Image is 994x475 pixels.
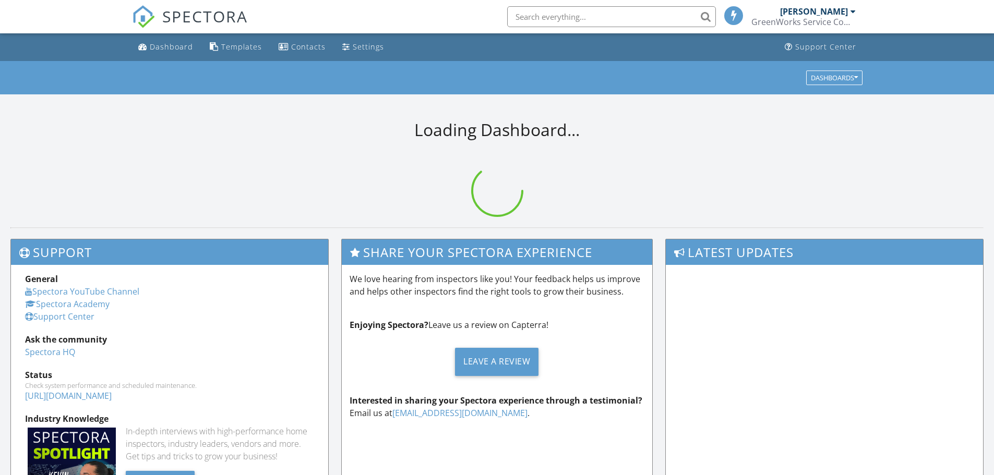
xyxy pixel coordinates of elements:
div: Status [25,369,314,381]
h3: Support [11,239,328,265]
a: Support Center [25,311,94,322]
div: GreenWorks Service Company [751,17,856,27]
a: SPECTORA [132,14,248,36]
h3: Share Your Spectora Experience [342,239,653,265]
a: Templates [206,38,266,57]
p: Email us at . [350,394,645,419]
div: Contacts [291,42,326,52]
input: Search everything... [507,6,716,27]
div: Settings [353,42,384,52]
a: Contacts [274,38,330,57]
div: Ask the community [25,333,314,346]
a: Spectora Academy [25,298,110,310]
p: Leave us a review on Capterra! [350,319,645,331]
span: SPECTORA [162,5,248,27]
button: Dashboards [806,70,863,85]
strong: Interested in sharing your Spectora experience through a testimonial? [350,395,642,406]
div: Dashboard [150,42,193,52]
a: [URL][DOMAIN_NAME] [25,390,112,401]
h3: Latest Updates [666,239,983,265]
a: Spectora HQ [25,346,75,358]
div: Check system performance and scheduled maintenance. [25,381,314,389]
div: Leave a Review [455,348,538,376]
img: The Best Home Inspection Software - Spectora [132,5,155,28]
strong: General [25,273,58,285]
div: In-depth interviews with high-performance home inspectors, industry leaders, vendors and more. Ge... [126,425,314,462]
a: Dashboard [134,38,197,57]
a: Settings [338,38,388,57]
div: [PERSON_NAME] [780,6,848,17]
a: Support Center [781,38,860,57]
strong: Enjoying Spectora? [350,319,428,331]
div: Templates [221,42,262,52]
div: Support Center [795,42,856,52]
a: Leave a Review [350,339,645,384]
a: [EMAIL_ADDRESS][DOMAIN_NAME] [392,407,528,419]
a: Spectora YouTube Channel [25,286,139,297]
p: We love hearing from inspectors like you! Your feedback helps us improve and helps other inspecto... [350,273,645,298]
div: Dashboards [811,74,858,81]
div: Industry Knowledge [25,412,314,425]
